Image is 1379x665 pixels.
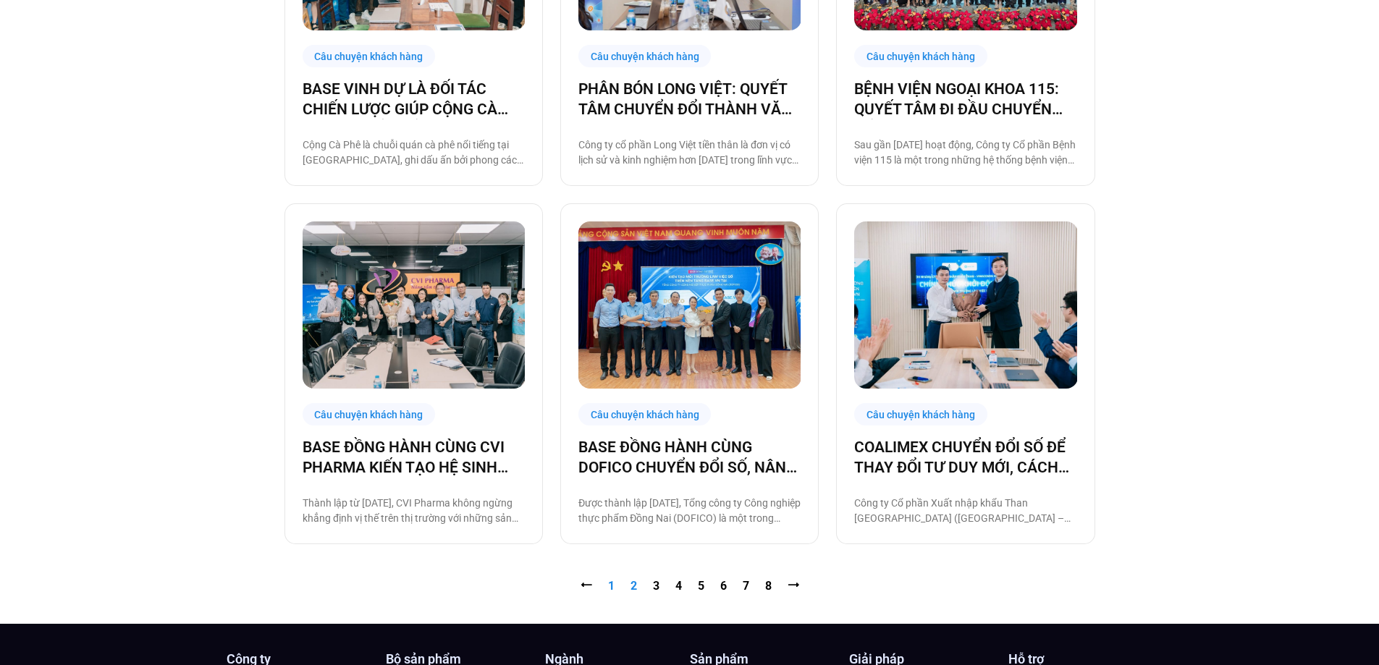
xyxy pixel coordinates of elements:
a: PHÂN BÓN LONG VIỆT: QUYẾT TÂM CHUYỂN ĐỔI THÀNH VĂN PHÒNG SỐ, GIẢM CÁC THỦ TỤC GIẤY TỜ [578,79,801,119]
a: 3 [653,579,659,593]
a: 4 [675,579,682,593]
nav: Pagination [284,577,1095,595]
a: BASE VINH DỰ LÀ ĐỐI TÁC CHIẾN LƯỢC GIÚP CỘNG CÀ PHÊ CHUYỂN ĐỔI SỐ VẬN HÀNH! [303,79,525,119]
span: ⭠ [581,579,592,593]
p: Công ty cổ phần Long Việt tiền thân là đơn vị có lịch sử và kinh nghiệm hơn [DATE] trong lĩnh vực... [578,137,801,168]
div: Câu chuyện khách hàng [854,403,987,425]
a: ⭢ [788,579,799,593]
div: Câu chuyện khách hàng [854,45,987,67]
div: Câu chuyện khách hàng [303,45,436,67]
a: COALIMEX CHUYỂN ĐỔI SỐ ĐỂ THAY ĐỔI TƯ DUY MỚI, CÁCH LÀM MỚI, TẠO BƯỚC TIẾN MỚI [854,437,1076,478]
a: BASE ĐỒNG HÀNH CÙNG CVI PHARMA KIẾN TẠO HỆ SINH THÁI SỐ VẬN HÀNH TOÀN DIỆN! [303,437,525,478]
p: Thành lập từ [DATE], CVI Pharma không ngừng khẳng định vị thế trên thị trường với những sản phẩm ... [303,496,525,526]
div: Câu chuyện khách hàng [303,403,436,425]
span: 1 [608,579,615,593]
div: Câu chuyện khách hàng [578,403,712,425]
p: Sau gần [DATE] hoạt động, Công ty Cổ phần Bệnh viện 115 là một trong những hệ thống bệnh viện ngo... [854,137,1076,168]
a: BỆNH VIỆN NGOẠI KHOA 115: QUYẾT TÂM ĐI ĐẦU CHUYỂN ĐỔI SỐ NGÀNH Y TẾ! [854,79,1076,119]
a: 5 [698,579,704,593]
a: 8 [765,579,772,593]
p: Công ty Cổ phần Xuất nhập khẩu Than [GEOGRAPHIC_DATA] ([GEOGRAPHIC_DATA] – Coal Import Export Joi... [854,496,1076,526]
p: Được thành lập [DATE], Tổng công ty Công nghiệp thực phẩm Đồng Nai (DOFICO) là một trong những tổ... [578,496,801,526]
a: 7 [743,579,749,593]
a: 2 [631,579,637,593]
a: 6 [720,579,727,593]
div: Câu chuyện khách hàng [578,45,712,67]
p: Cộng Cà Phê là chuỗi quán cà phê nổi tiếng tại [GEOGRAPHIC_DATA], ghi dấu ấn bởi phong cách thiết... [303,137,525,168]
a: BASE ĐỒNG HÀNH CÙNG DOFICO CHUYỂN ĐỔI SỐ, NÂNG CAO VỊ THẾ DOANH NGHIỆP VIỆT [578,437,801,478]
